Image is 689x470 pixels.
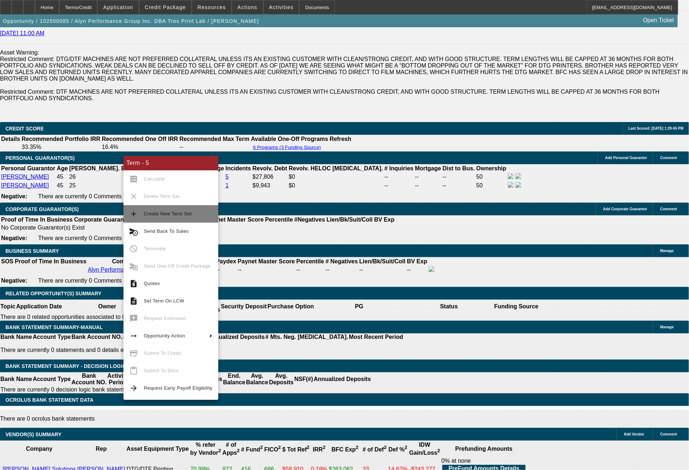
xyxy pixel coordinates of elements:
td: 16.4% [101,143,178,151]
td: 25 [69,182,133,190]
th: Account Type [32,333,71,341]
span: Comment [660,207,677,211]
span: Resources [198,4,226,10]
th: Avg. Balance [246,372,268,386]
td: -- [415,173,442,181]
b: Def % [389,446,408,453]
img: facebook-icon.png [508,182,514,188]
a: [PERSON_NAME] [1,174,49,180]
b: [PERSON_NAME]. EST [69,165,133,171]
b: # of Apps [223,442,240,456]
sup: 2 [437,448,440,454]
b: # Negatives [325,258,358,264]
span: BUSINESS SUMMARY [5,248,59,254]
b: # Inquiries [384,165,413,171]
span: There are currently 0 Comments entered on this opportunity [38,235,192,241]
b: Rep [96,446,107,452]
b: BV Exp [407,258,427,264]
b: IRR [313,446,325,453]
span: Comment [660,432,677,436]
img: facebook-icon.png [429,266,434,272]
span: Send Back To Sales [144,228,189,234]
button: Credit Package [139,0,191,14]
img: linkedin-icon.png [515,173,521,179]
th: Status [404,300,494,313]
span: Comment [660,156,677,160]
b: BV Exp [374,216,394,223]
span: RELATED OPPORTUNITY(S) SUMMARY [5,291,101,296]
th: Available One-Off Programs [251,135,329,143]
td: -- [442,182,475,190]
th: End. Balance [223,372,246,386]
sup: 2 [260,445,263,450]
span: Actions [238,4,258,10]
th: Refresh [329,135,352,143]
b: Lien/Bk/Suit/Coll [327,216,373,223]
a: [PERSON_NAME] [1,182,49,189]
b: Mortgage [415,165,441,171]
b: Paydex [216,258,236,264]
td: -- [359,266,406,274]
mat-icon: description [129,297,138,305]
mat-icon: arrow_right_alt [129,332,138,340]
span: There are currently 0 Comments entered on this opportunity [38,193,192,199]
p: There are currently 0 statements and 0 details entered on this opportunity [0,347,403,353]
b: Negative: [1,277,27,284]
th: Annualized Deposits [313,372,371,386]
a: Open Ticket [640,14,677,27]
th: SOS [1,258,14,265]
span: Add Vendor [624,432,644,436]
span: Request Early Payoff Eligibility [144,385,212,391]
img: linkedin-icon.png [515,182,521,188]
th: Recommended One Off IRR [101,135,178,143]
sup: 2 [307,445,309,450]
div: Term - 5 [123,156,218,170]
th: Avg. Deposits [269,372,294,386]
b: # of Def [363,446,387,453]
th: Activity Period [107,372,129,386]
mat-icon: add [129,210,138,218]
span: Add Personal Guarantor [605,156,647,160]
b: $ Tot Ref [282,446,309,453]
mat-icon: cancel_schedule_send [129,227,138,236]
span: Activities [269,4,294,10]
b: Ownership [476,165,506,171]
button: Resources [192,0,231,14]
b: # Fund [241,446,263,453]
span: Quotes [144,281,160,286]
button: Actions [232,0,263,14]
div: -- [296,267,324,273]
span: Last Scored: [DATE] 1:29:45 PM [628,126,684,130]
img: facebook-icon.png [508,173,514,179]
th: Bank Account NO. [71,333,123,341]
span: Manage [660,249,674,253]
td: 45 [56,182,68,190]
th: Details [1,135,20,143]
td: -- [179,143,250,151]
a: 5 [226,174,229,180]
sup: 2 [237,448,240,454]
th: # Mts. Neg. [MEDICAL_DATA]. [265,333,349,341]
th: Purchase Option [267,300,314,313]
span: Credit Package [145,4,186,10]
th: Bank Account NO. [71,372,107,386]
td: 50 [476,173,507,181]
th: Proof of Time In Business [1,216,73,223]
span: BANK STATEMENT SUMMARY-MANUAL [5,324,103,330]
th: Funding Source [494,300,539,313]
span: Manage [660,325,674,329]
b: Corporate Guarantor [74,216,131,223]
span: Add Corporate Guarantor [603,207,647,211]
span: VENDOR(S) SUMMARY [5,431,61,437]
span: Opportunity / 102500085 / Alyn Performance Group Inc. DBA Tres Print Lab / [PERSON_NAME] [3,18,259,24]
mat-icon: request_quote [129,279,138,288]
b: Revolv. Debt [252,165,287,171]
td: $0 [288,173,384,181]
b: Paynet Master Score [207,216,264,223]
sup: 2 [218,448,221,454]
th: Application Date [16,300,62,313]
span: Create New Term Set [144,211,192,216]
sup: 2 [405,445,407,450]
td: -- [406,266,427,274]
td: $0 [288,182,384,190]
